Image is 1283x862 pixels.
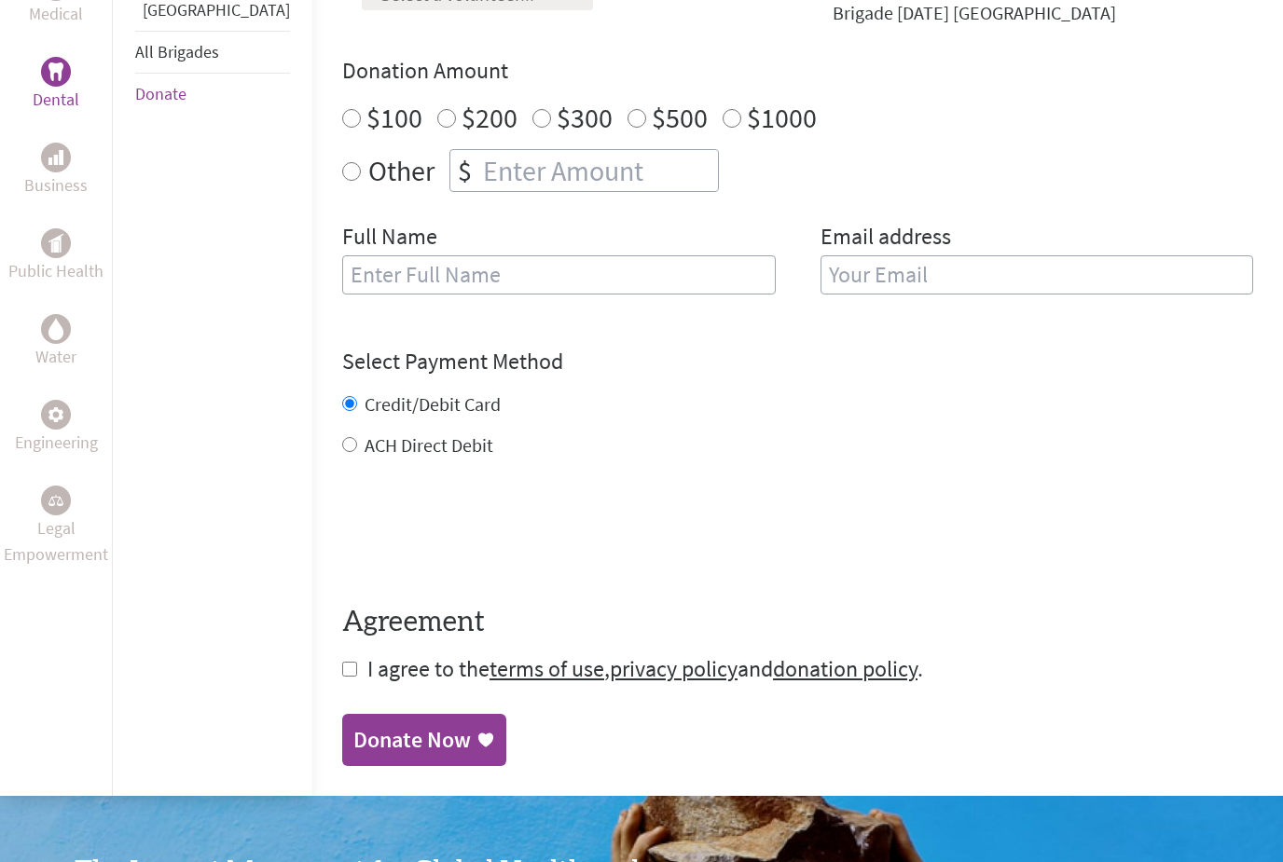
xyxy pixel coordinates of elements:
[342,348,1253,377] h4: Select Payment Method
[48,151,63,166] img: Business
[33,58,79,114] a: DentalDental
[41,315,71,345] div: Water
[450,151,479,192] div: $
[41,401,71,431] div: Engineering
[15,401,98,457] a: EngineeringEngineering
[15,431,98,457] p: Engineering
[462,101,517,136] label: $200
[48,496,63,507] img: Legal Empowerment
[821,256,1254,295] input: Your Email
[652,101,708,136] label: $500
[41,486,71,516] div: Legal Empowerment
[41,144,71,173] div: Business
[610,655,738,684] a: privacy policy
[342,715,506,767] a: Donate Now
[342,497,626,569] iframe: reCAPTCHA
[4,516,108,568] p: Legal Empowerment
[29,2,83,28] p: Medical
[135,42,219,63] a: All Brigades
[24,144,88,199] a: BusinessBusiness
[135,32,290,75] li: All Brigades
[33,88,79,114] p: Dental
[8,229,103,285] a: Public HealthPublic Health
[35,345,76,371] p: Water
[35,315,76,371] a: WaterWater
[747,101,817,136] label: $1000
[479,151,718,192] input: Enter Amount
[490,655,604,684] a: terms of use
[48,319,63,340] img: Water
[367,655,923,684] span: I agree to the , and .
[365,393,501,417] label: Credit/Debit Card
[48,407,63,422] img: Engineering
[353,726,471,756] div: Donate Now
[821,223,951,256] label: Email address
[41,58,71,88] div: Dental
[366,101,422,136] label: $100
[48,235,63,253] img: Public Health
[342,223,437,256] label: Full Name
[773,655,917,684] a: donation policy
[557,101,613,136] label: $300
[342,607,1253,640] h4: Agreement
[342,256,776,295] input: Enter Full Name
[8,259,103,285] p: Public Health
[135,75,290,116] li: Donate
[4,486,108,568] a: Legal EmpowermentLegal Empowerment
[24,173,88,199] p: Business
[342,57,1253,87] h4: Donation Amount
[41,229,71,259] div: Public Health
[48,63,63,81] img: Dental
[368,150,435,193] label: Other
[365,434,493,458] label: ACH Direct Debit
[135,84,186,105] a: Donate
